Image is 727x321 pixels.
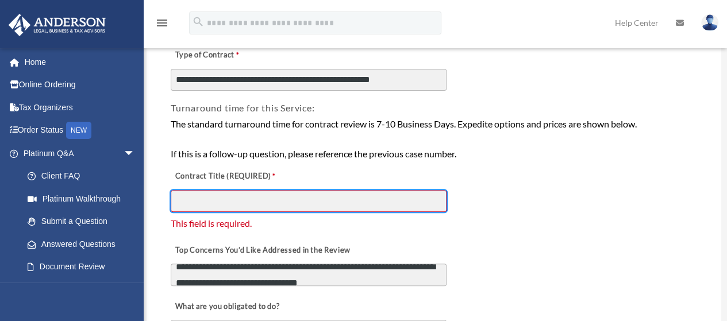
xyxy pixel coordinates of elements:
label: Contract Title (REQUIRED) [171,169,286,185]
img: Anderson Advisors Platinum Portal [5,14,109,36]
a: Tax Organizers [8,96,152,119]
a: Platinum Q&Aarrow_drop_down [8,142,152,165]
a: Online Ordering [8,74,152,96]
i: menu [155,16,169,30]
a: Platinum Knowledge Room [16,278,152,315]
a: Submit a Question [16,210,152,233]
span: This field is required. [171,218,252,229]
i: search [192,16,205,28]
label: Top Concerns You’d Like Addressed in the Review [171,242,353,258]
span: Turnaround time for this Service: [171,102,314,113]
img: User Pic [701,14,718,31]
span: arrow_drop_down [124,142,147,165]
div: NEW [66,122,91,139]
a: Order StatusNEW [8,119,152,142]
a: Answered Questions [16,233,152,256]
label: What are you obligated to do? [171,299,286,315]
a: Home [8,51,152,74]
a: Client FAQ [16,165,152,188]
div: The standard turnaround time for contract review is 7-10 Business Days. Expedite options and pric... [171,117,697,161]
a: Document Review [16,256,147,279]
label: Type of Contract [171,47,286,63]
a: menu [155,20,169,30]
a: Platinum Walkthrough [16,187,152,210]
